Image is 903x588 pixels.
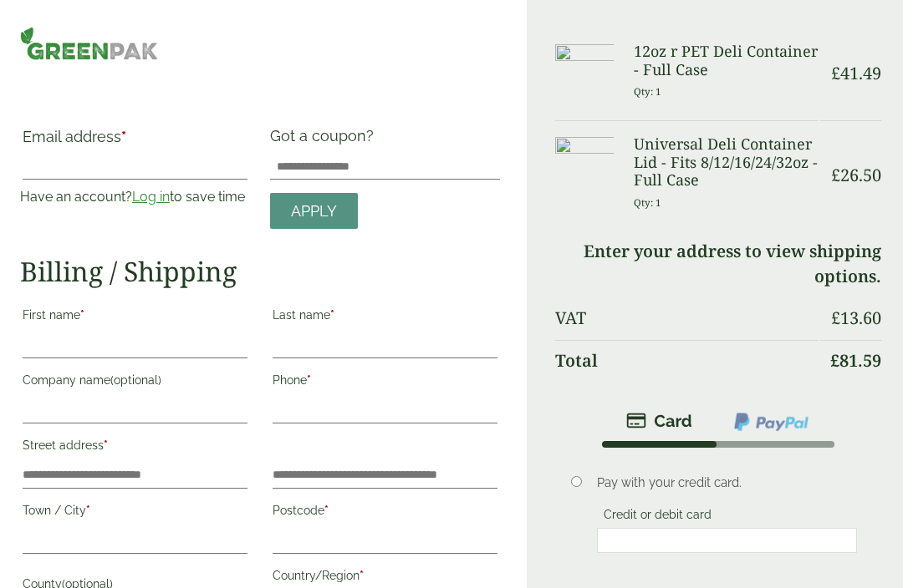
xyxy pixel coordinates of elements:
[270,193,358,229] a: Apply
[831,62,840,84] span: £
[360,569,364,582] abbr: required
[291,202,337,220] span: Apply
[555,298,819,338] th: VAT
[330,308,334,322] abbr: required
[555,340,819,381] th: Total
[86,504,90,517] abbr: required
[273,368,497,397] label: Phone
[830,349,881,372] bdi: 81.59
[634,85,661,98] small: Qty: 1
[273,303,497,332] label: Last name
[270,127,380,153] label: Got a coupon?
[20,256,500,287] h2: Billing / Shipping
[634,196,661,209] small: Qty: 1
[23,499,247,527] label: Town / City
[23,368,247,397] label: Company name
[634,135,819,190] h3: Universal Deli Container Lid - Fits 8/12/16/24/32oz - Full Case
[831,307,881,329] bdi: 13.60
[273,499,497,527] label: Postcode
[831,164,840,186] span: £
[121,128,126,145] abbr: required
[732,411,810,433] img: ppcp-gateway.png
[23,433,247,462] label: Street address
[80,308,84,322] abbr: required
[831,164,881,186] bdi: 26.50
[104,438,108,452] abbr: required
[307,373,311,387] abbr: required
[597,474,858,492] p: Pay with your credit card.
[23,303,247,332] label: First name
[634,43,819,79] h3: 12oz r PET Deli Container - Full Case
[830,349,839,372] span: £
[597,508,718,526] label: Credit or debit card
[831,307,840,329] span: £
[110,373,161,387] span: (optional)
[132,189,170,205] a: Log in
[831,62,881,84] bdi: 41.49
[20,187,250,207] p: Have an account? to save time
[555,231,881,297] td: Enter your address to view shipping options.
[324,504,329,517] abbr: required
[23,129,247,153] label: Email address
[602,533,853,548] iframe: Secure payment input frame
[626,411,692,431] img: stripe.png
[20,27,158,60] img: GreenPak Supplies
